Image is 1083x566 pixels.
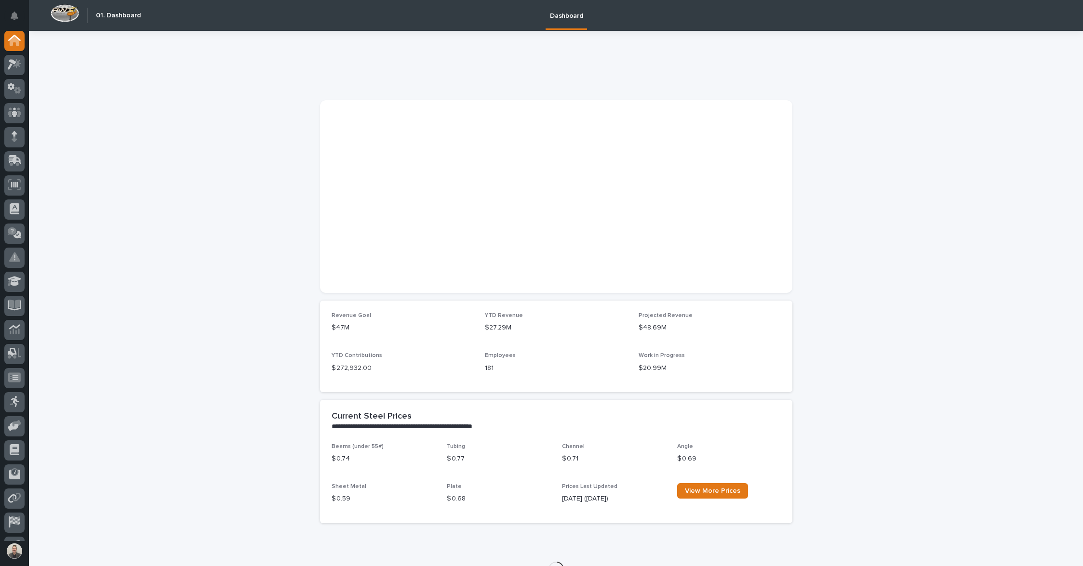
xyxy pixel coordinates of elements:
span: YTD Revenue [485,313,523,318]
span: Prices Last Updated [562,484,617,489]
span: Beams (under 55#) [332,444,384,449]
span: View More Prices [685,487,740,494]
span: Angle [677,444,693,449]
p: $ 0.68 [447,494,550,504]
p: $48.69M [639,323,781,333]
p: 181 [485,363,627,373]
p: $ 272,932.00 [332,363,474,373]
span: Employees [485,353,516,358]
span: Work in Progress [639,353,685,358]
span: Sheet Metal [332,484,366,489]
p: $ 0.71 [562,454,666,464]
p: $ 0.59 [332,494,435,504]
p: $ 0.77 [447,454,550,464]
button: users-avatar [4,541,25,561]
a: View More Prices [677,483,748,499]
button: Notifications [4,6,25,26]
div: Notifications [12,12,25,27]
p: $ 0.74 [332,454,435,464]
h2: 01. Dashboard [96,12,141,20]
h2: Current Steel Prices [332,411,412,422]
p: $27.29M [485,323,627,333]
span: Channel [562,444,585,449]
p: $47M [332,323,474,333]
img: Workspace Logo [51,4,79,22]
span: YTD Contributions [332,353,382,358]
p: $20.99M [639,363,781,373]
p: [DATE] ([DATE]) [562,494,666,504]
p: $ 0.69 [677,454,781,464]
span: Tubing [447,444,465,449]
span: Revenue Goal [332,313,371,318]
span: Projected Revenue [639,313,693,318]
span: Plate [447,484,462,489]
